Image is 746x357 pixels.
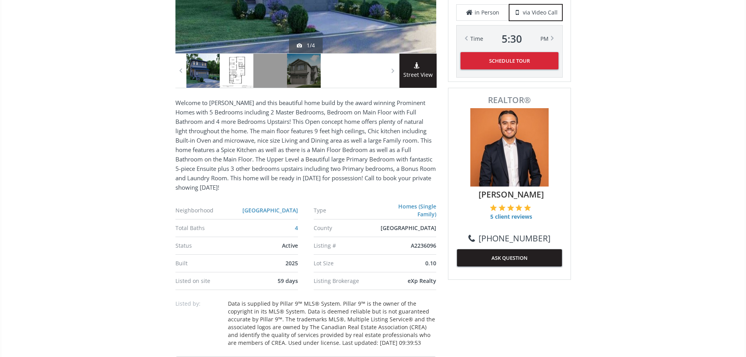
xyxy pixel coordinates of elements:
span: eXp Realty [408,277,436,285]
div: Listing Brokerage [314,278,379,284]
span: Street View [399,71,437,80]
img: 2 of 5 stars [499,204,506,211]
img: 5 of 5 stars [524,204,531,211]
div: Built [175,261,240,266]
img: 1 of 5 stars [490,204,497,211]
span: Active [282,242,298,249]
div: Neighborhood [175,208,240,213]
div: Time PM [470,33,549,44]
span: via Video Call [523,9,558,16]
span: [PERSON_NAME] [461,188,562,200]
a: [PHONE_NUMBER] [468,232,551,244]
a: Homes (Single Family) [398,203,436,218]
p: Listed by: [175,300,222,308]
span: 0.10 [425,259,436,267]
span: A2236096 [411,242,436,249]
div: County [314,225,379,231]
span: in Person [475,9,499,16]
img: Photo of Graham Kennelly [470,108,549,187]
img: 3 of 5 stars [507,204,514,211]
p: Welcome to [PERSON_NAME] and this beautiful home build by the award winning Prominent Homes with ... [175,98,436,192]
div: Total Baths [175,225,240,231]
div: Listed on site [175,278,240,284]
span: 2025 [285,259,298,267]
span: REALTOR® [457,96,562,104]
span: 5 : 30 [502,33,522,44]
div: Status [175,243,240,248]
button: Schedule Tour [461,52,558,69]
div: 1/4 [297,42,315,49]
span: [GEOGRAPHIC_DATA] [381,224,436,232]
a: [GEOGRAPHIC_DATA] [242,207,298,214]
div: Data is supplied by Pillar 9™ MLS® System. Pillar 9™ is the owner of the copyright in its MLS® Sy... [228,300,436,347]
div: Lot Size [314,261,379,266]
div: Listing # [314,243,379,248]
button: ASK QUESTION [457,249,562,266]
span: 5 client reviews [490,213,533,221]
a: 4 [295,224,298,232]
div: Type [314,208,378,213]
span: 59 days [278,277,298,285]
img: 4 of 5 stars [515,204,522,211]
